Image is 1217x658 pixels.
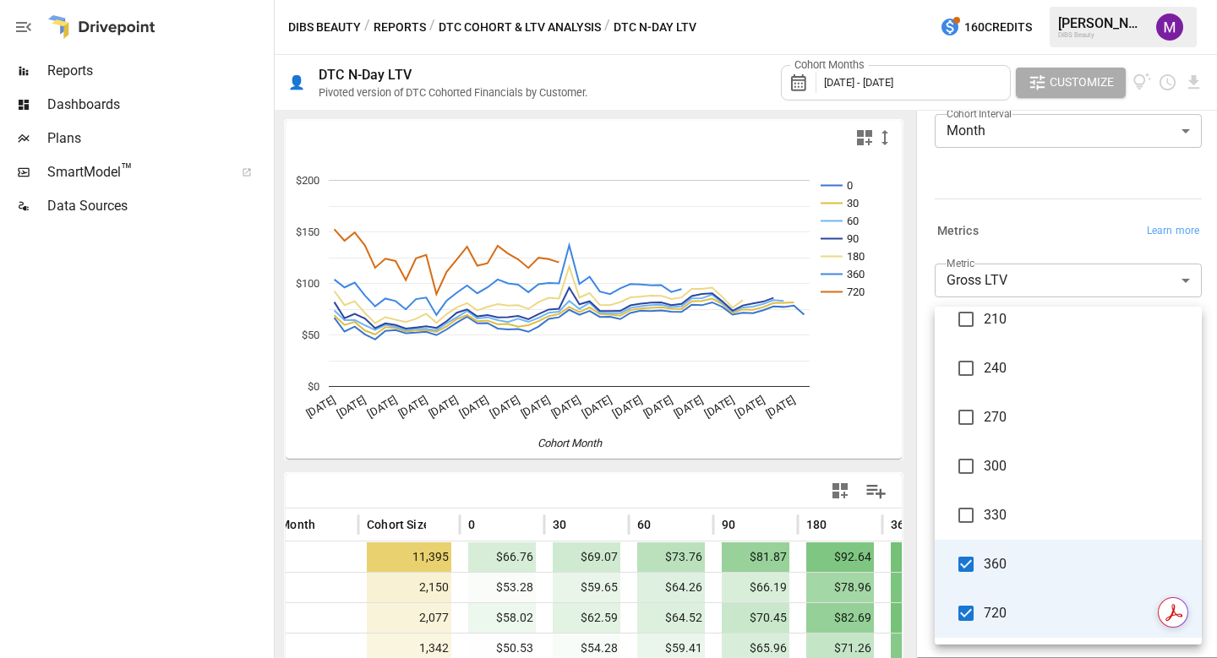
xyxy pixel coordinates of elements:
span: 300 [984,456,1188,476]
span: 270 [984,407,1188,427]
span: 240 [984,358,1188,378]
span: 360 [984,554,1188,574]
span: 210 [984,309,1188,329]
span: 720 [984,603,1188,623]
span: 330 [984,505,1188,525]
